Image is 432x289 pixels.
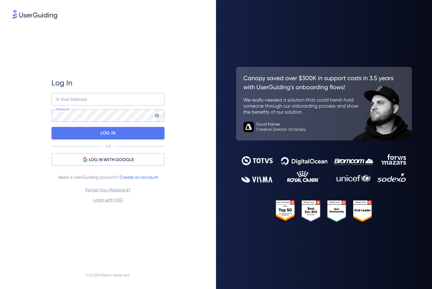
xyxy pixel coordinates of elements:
[236,67,412,140] img: 26c0aa7c25a843aed4baddd2b5e0fa68.svg
[120,175,158,180] a: Create an account
[51,93,165,106] input: example@company.com
[51,78,73,88] span: Log In
[241,154,407,183] img: 9302ce2ac39453076f5bc0f2f2ca889b.svg
[100,128,115,138] p: LOG IN
[85,187,131,192] a: Forgot Your Password?
[105,144,111,149] p: OR
[89,156,134,164] span: LOG IN WITH GOOGLE
[93,197,123,202] a: Login with SSO
[58,173,158,181] span: Need a UserGuiding account?
[13,10,57,19] img: 8faab4ba6bc7696a72372aa768b0286c.svg
[86,271,130,279] span: © 2025 All Rights Reserved.
[276,200,372,222] img: 25303e33045975176eb484905ab012ff.svg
